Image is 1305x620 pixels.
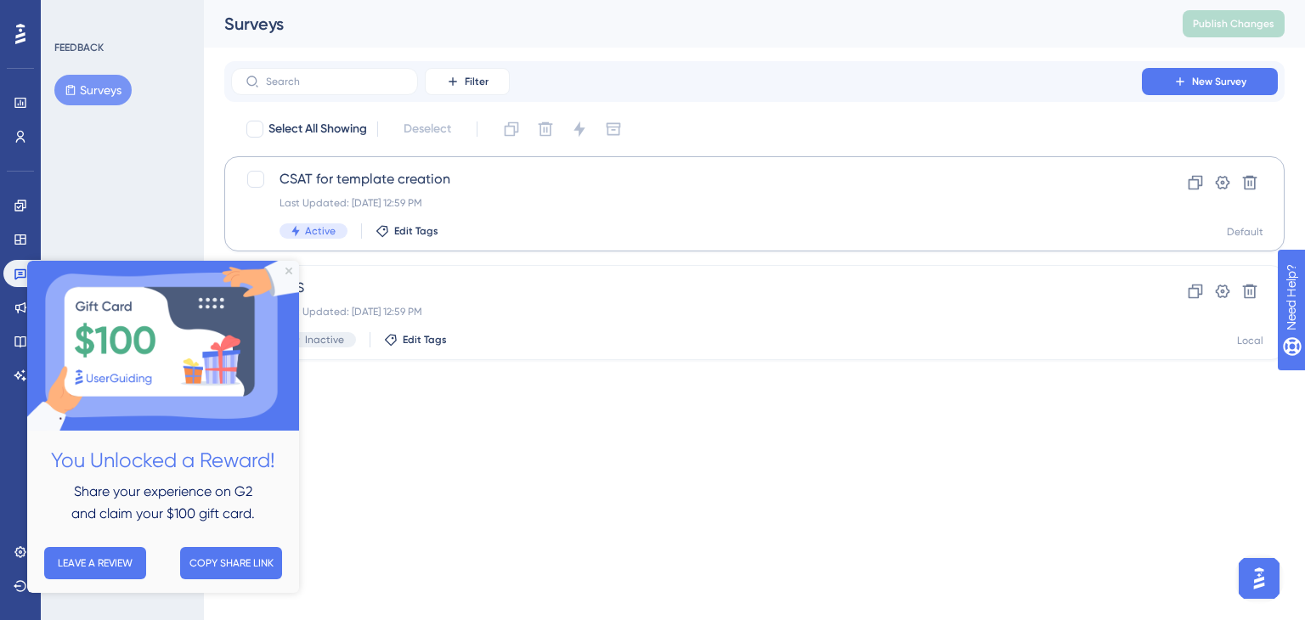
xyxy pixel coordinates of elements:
button: Surveys [54,75,132,105]
span: and claim your $100 gift card. [44,245,228,261]
span: Publish Changes [1193,17,1274,31]
button: Edit Tags [376,224,438,238]
button: Filter [425,68,510,95]
span: Edit Tags [394,224,438,238]
button: New Survey [1142,68,1278,95]
button: LEAVE A REVIEW [17,286,119,318]
div: Default [1227,225,1263,239]
span: Need Help? [40,4,106,25]
span: CSAT for template creation [280,169,1093,189]
span: Inactive [305,333,344,347]
h2: You Unlocked a Reward! [14,183,258,217]
button: COPY SHARE LINK [153,286,255,318]
span: Share your experience on G2 [47,223,225,239]
span: New Survey [1192,75,1246,88]
div: Last Updated: [DATE] 12:59 PM [280,305,1093,318]
span: Deselect [404,119,451,139]
div: Last Updated: [DATE] 12:59 PM [280,196,1093,210]
button: Publish Changes [1183,10,1285,37]
div: Close Preview [258,7,265,14]
div: Local [1237,334,1263,347]
div: FEEDBACK [54,41,104,54]
span: Edit Tags [403,333,447,347]
span: NPS [280,278,1093,298]
button: Edit Tags [384,333,447,347]
input: Search [266,76,404,87]
button: Deselect [388,114,466,144]
span: Active [305,224,336,238]
span: Select All Showing [268,119,367,139]
iframe: UserGuiding AI Assistant Launcher [1234,553,1285,604]
div: Surveys [224,12,1140,36]
span: Filter [465,75,489,88]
